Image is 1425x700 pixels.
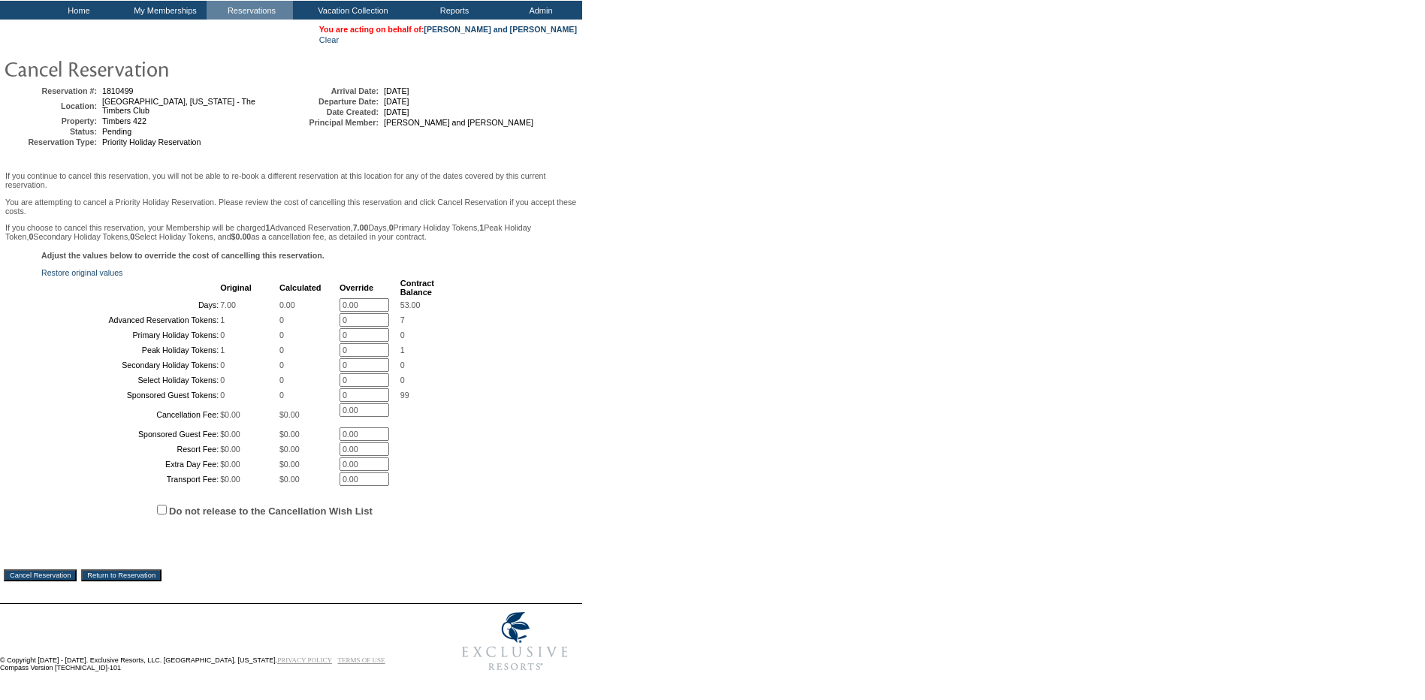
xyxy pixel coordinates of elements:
[384,86,409,95] span: [DATE]
[43,457,219,471] td: Extra Day Fee:
[277,656,332,664] a: PRIVACY POLICY
[288,97,379,106] td: Departure Date:
[43,343,219,357] td: Peak Holiday Tokens:
[279,315,284,324] span: 0
[4,53,304,83] img: pgTtlCancelRes.gif
[43,403,219,426] td: Cancellation Fee:
[43,442,219,456] td: Resort Fee:
[43,328,219,342] td: Primary Holiday Tokens:
[400,376,405,385] span: 0
[207,1,293,20] td: Reservations
[4,569,77,581] input: Cancel Reservation
[231,232,252,241] b: $0.00
[43,472,219,486] td: Transport Fee:
[102,97,255,115] span: [GEOGRAPHIC_DATA], [US_STATE] - The Timbers Club
[279,361,284,370] span: 0
[102,137,201,146] span: Priority Holiday Reservation
[400,345,405,355] span: 1
[338,656,385,664] a: TERMS OF USE
[279,430,300,439] span: $0.00
[120,1,207,20] td: My Memberships
[220,345,225,355] span: 1
[43,388,219,402] td: Sponsored Guest Tokens:
[130,232,134,241] b: 0
[7,97,97,115] td: Location:
[43,427,219,441] td: Sponsored Guest Fee:
[400,391,409,400] span: 99
[7,137,97,146] td: Reservation Type:
[220,391,225,400] span: 0
[220,475,240,484] span: $0.00
[479,223,484,232] b: 1
[41,251,325,260] b: Adjust the values below to override the cost of cancelling this reservation.
[279,330,284,339] span: 0
[102,86,134,95] span: 1810499
[220,300,236,309] span: 7.00
[29,232,33,241] b: 0
[34,1,120,20] td: Home
[279,391,284,400] span: 0
[220,376,225,385] span: 0
[288,118,379,127] td: Principal Member:
[102,116,146,125] span: Timbers 422
[220,410,240,419] span: $0.00
[293,1,409,20] td: Vacation Collection
[220,460,240,469] span: $0.00
[400,361,405,370] span: 0
[43,313,219,327] td: Advanced Reservation Tokens:
[288,86,379,95] td: Arrival Date:
[353,223,369,232] b: 7.00
[81,569,162,581] input: Return to Reservation
[220,430,240,439] span: $0.00
[279,376,284,385] span: 0
[7,86,97,95] td: Reservation #:
[496,1,582,20] td: Admin
[384,107,409,116] span: [DATE]
[220,361,225,370] span: 0
[43,298,219,312] td: Days:
[279,460,300,469] span: $0.00
[220,315,225,324] span: 1
[279,410,300,419] span: $0.00
[400,315,405,324] span: 7
[5,223,577,241] p: If you choose to cancel this reservation, your Membership will be charged Advanced Reservation, D...
[5,171,577,241] span: If you continue to cancel this reservation, you will not be able to re-book a different reservati...
[389,223,394,232] b: 0
[288,107,379,116] td: Date Created:
[400,330,405,339] span: 0
[102,127,131,136] span: Pending
[266,223,270,232] b: 1
[424,25,577,34] a: [PERSON_NAME] and [PERSON_NAME]
[279,283,322,292] b: Calculated
[400,300,421,309] span: 53.00
[279,300,295,309] span: 0.00
[400,279,434,297] b: Contract Balance
[43,358,219,372] td: Secondary Holiday Tokens:
[319,35,339,44] a: Clear
[7,127,97,136] td: Status:
[384,97,409,106] span: [DATE]
[5,198,577,216] p: You are attempting to cancel a Priority Holiday Reservation. Please review the cost of cancelling...
[220,283,252,292] b: Original
[169,505,373,517] label: Do not release to the Cancellation Wish List
[43,373,219,387] td: Select Holiday Tokens:
[448,604,582,679] img: Exclusive Resorts
[384,118,533,127] span: [PERSON_NAME] and [PERSON_NAME]
[7,116,97,125] td: Property:
[279,345,284,355] span: 0
[279,475,300,484] span: $0.00
[409,1,496,20] td: Reports
[41,268,122,277] a: Restore original values
[279,445,300,454] span: $0.00
[340,283,373,292] b: Override
[220,445,240,454] span: $0.00
[220,330,225,339] span: 0
[319,25,577,34] span: You are acting on behalf of:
